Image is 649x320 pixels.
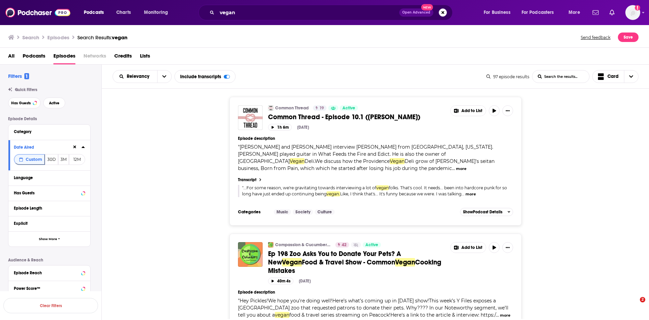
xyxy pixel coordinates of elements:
span: Food & Travel Show - Common [302,258,395,266]
img: Ep 198 Zoo Asks You to Donate Your Pets? A New Vegan Food & Travel Show - Common Vegan Cooking Mi... [238,242,263,267]
span: Relevancy [127,74,152,79]
svg: Add a profile image [635,5,640,10]
span: More [569,8,580,17]
a: Music [274,209,291,215]
span: vegan [275,312,289,318]
button: Has Guests [8,98,41,108]
span: Monitoring [144,8,168,17]
button: Language [14,173,85,182]
a: Culture [315,209,335,215]
button: Date Aired [14,143,72,151]
span: " [238,298,508,318]
span: Cooking Mistakes [268,258,441,275]
span: Open Advanced [402,11,430,14]
p: Audience & Reach [8,258,91,262]
div: 97 episode results [486,74,529,79]
a: Common Thread [275,105,309,111]
a: Active [363,242,381,248]
span: Active [342,105,355,112]
a: Lists [140,50,150,64]
div: Episode Length [14,206,80,211]
button: more [465,191,476,197]
button: Power Score™ [14,284,85,292]
span: Quick Filters [15,87,37,92]
button: Episode Length [14,204,85,212]
a: Show notifications dropdown [607,7,617,18]
img: Common Thread - Episode 10.1 (Rich Gaccione) [238,105,263,130]
button: Clear Filters [3,298,98,313]
button: open menu [479,7,519,18]
button: Show profile menu [625,5,640,20]
span: 42 [342,242,346,249]
span: Custom [26,157,42,162]
button: open menu [564,7,588,18]
span: Like, I think that's... It's funny because we were. I was talking [340,191,461,196]
span: Active [49,101,59,105]
button: Show More Button [451,106,486,116]
a: Search Results:vegan [77,34,127,41]
a: Credits [114,50,132,64]
button: 40m 4s [268,278,293,284]
button: Open AdvancedNew [399,8,433,17]
span: vegan [112,34,127,41]
div: Include transcripts [174,70,236,83]
a: All [8,50,15,64]
button: Show More Button [502,105,513,116]
span: Show Podcast Details [463,210,502,214]
span: Logged in as WesBurdett [625,5,640,20]
span: Common Thread - Episode 10.1 ([PERSON_NAME]) [268,113,420,121]
span: Networks [83,50,106,64]
img: Podchaser - Follow, Share and Rate Podcasts [5,6,70,19]
span: Vegan [290,158,305,164]
span: Add to List [461,108,482,113]
span: Card [607,74,619,79]
span: Hey Pickles!We hope you're doing well!Here’s what’s coming up in [DATE] show!This week’s Y Files ... [238,298,508,318]
button: Active [43,98,65,108]
button: 3M [58,154,69,165]
span: 19 [319,105,324,112]
iframe: Intercom live chat [626,297,642,313]
span: Podcasts [84,8,104,17]
img: Compassion & Cucumbers Vegan Podcast [268,242,273,248]
button: Save [618,33,639,42]
span: For Business [484,8,510,17]
span: Vegan [282,258,302,266]
button: open menu [157,70,171,83]
h2: Choose List sort [113,70,172,83]
div: Category [14,129,80,134]
h4: Episode description [238,136,513,141]
button: Show More Button [451,242,486,253]
div: Language [14,175,80,180]
div: Power Score™ [14,286,79,291]
span: New [421,4,433,10]
a: Society [293,209,313,215]
span: " [238,144,495,171]
div: Explicit [14,221,80,226]
button: Custom [14,154,45,165]
span: Add to List [461,245,482,250]
a: Show notifications dropdown [590,7,601,18]
span: ... [452,165,455,171]
a: Active [340,105,358,111]
img: Common Thread [268,105,273,111]
button: 1h 6m [268,124,292,130]
h3: Episodes [47,34,69,41]
a: Transcript [238,177,513,182]
button: Choose View [592,70,639,83]
button: Send feedback [579,33,612,42]
span: 2 [640,297,645,302]
button: Explicit [14,219,85,228]
button: 30D [45,154,58,165]
span: folks. That's cool. It needs... been into hardcore punk for so long have just ended up continuing... [242,185,507,196]
h2: Filters [8,73,29,79]
a: Ep 198 Zoo Asks You to Donate Your Pets? A NewVeganFood & Travel Show - CommonVeganCooking Mistakes [268,250,446,275]
a: Charts [112,7,135,18]
span: " [242,185,507,196]
span: Vegan [395,258,415,266]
